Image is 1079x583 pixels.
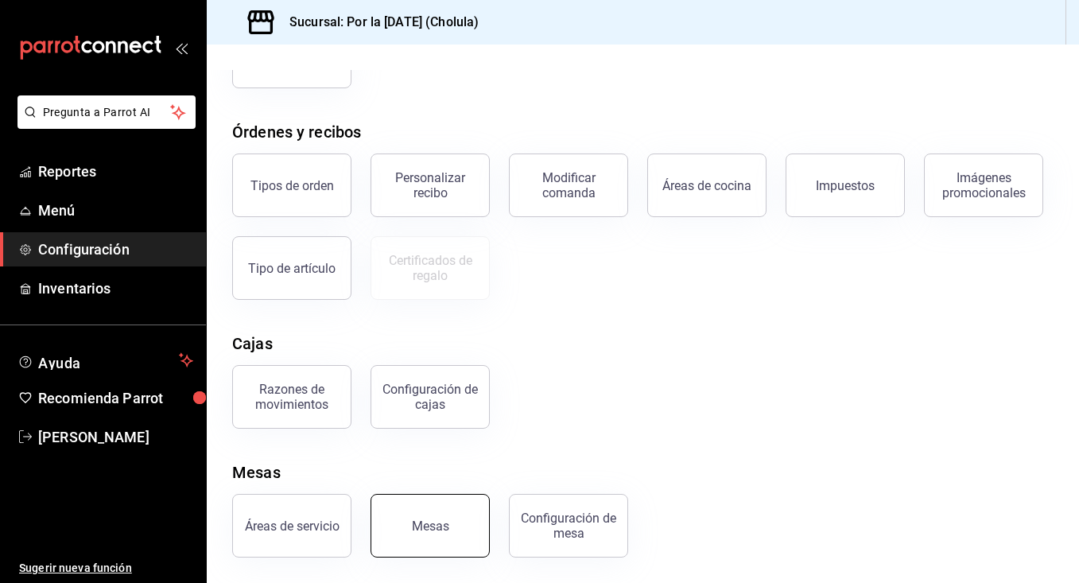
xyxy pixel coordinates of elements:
button: Configuración de cajas [371,365,490,429]
button: Modificar comanda [509,154,628,217]
div: Tipo de artículo [248,261,336,276]
div: Tipos de orden [250,178,334,193]
h3: Sucursal: Por la [DATE] (Cholula) [277,13,479,32]
div: Mesas [412,519,449,534]
div: Certificados de regalo [381,253,479,283]
span: Recomienda Parrot [38,387,193,409]
button: Tipos de orden [232,154,351,217]
button: Pregunta a Parrot AI [17,95,196,129]
span: Configuración [38,239,193,260]
div: Impuestos [816,178,875,193]
div: Áreas de cocina [662,178,751,193]
button: Personalizar recibo [371,154,490,217]
button: open_drawer_menu [175,41,188,54]
span: Pregunta a Parrot AI [43,104,171,121]
div: Mesas [232,461,281,484]
div: Órdenes y recibos [232,120,361,144]
span: Inventarios [38,278,193,299]
div: Personalizar recibo [381,170,479,200]
button: Razones de movimientos [232,365,351,429]
div: Áreas de servicio [245,519,340,534]
span: Menú [38,200,193,221]
span: Sugerir nueva función [19,560,193,577]
div: Razones de movimientos [243,382,341,412]
button: Configuración de mesa [509,494,628,558]
div: Imágenes promocionales [934,170,1033,200]
button: Impuestos [786,154,905,217]
span: Reportes [38,161,193,182]
span: Ayuda [38,351,173,370]
button: Mesas [371,494,490,558]
div: Configuración de mesa [519,511,618,541]
button: Imágenes promocionales [924,154,1043,217]
span: [PERSON_NAME] [38,426,193,448]
button: Certificados de regalo [371,236,490,300]
button: Áreas de cocina [647,154,767,217]
button: Áreas de servicio [232,494,351,558]
a: Pregunta a Parrot AI [11,115,196,132]
button: Tipo de artículo [232,236,351,300]
div: Cajas [232,332,273,356]
div: Configuración de cajas [381,382,479,412]
div: Modificar comanda [519,170,618,200]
